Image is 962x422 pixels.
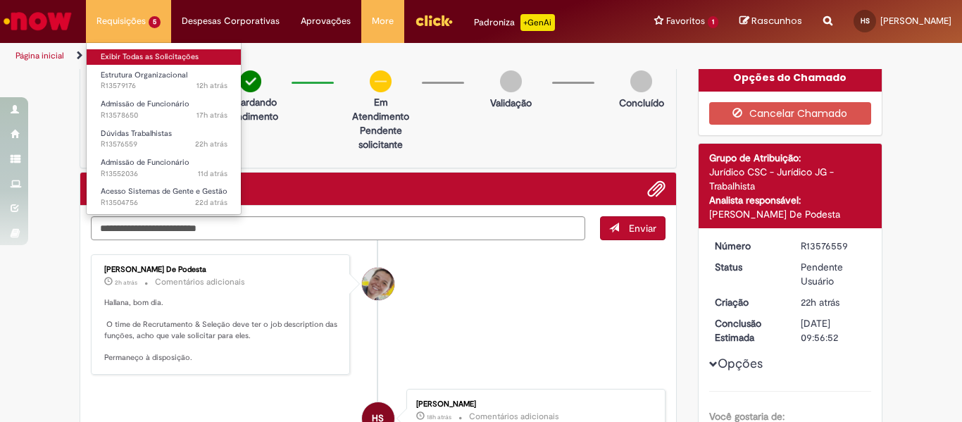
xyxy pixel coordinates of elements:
a: Aberto R13576559 : Dúvidas Trabalhistas [87,126,242,152]
button: Adicionar anexos [647,180,666,198]
span: Favoritos [666,14,705,28]
time: 29/09/2025 22:41:50 [196,80,227,91]
a: Rascunhos [739,15,802,28]
span: Enviar [629,222,656,235]
a: Aberto R13579176 : Estrutura Organizacional [87,68,242,94]
a: Aberto R13552036 : Admissão de Funcionário [87,155,242,181]
div: [PERSON_NAME] De Podesta [104,266,339,274]
dt: Criação [704,295,791,309]
span: Admissão de Funcionário [101,99,189,109]
p: Concluído [619,96,664,110]
div: R13576559 [801,239,866,253]
span: R13576559 [101,139,227,150]
span: Requisições [96,14,146,28]
span: 11d atrás [198,168,227,179]
span: 5 [149,16,161,28]
img: ServiceNow [1,7,74,35]
time: 29/09/2025 12:23:59 [801,296,839,309]
span: Acesso Sistemas de Gente e Gestão [101,186,227,197]
span: 12h atrás [196,80,227,91]
p: Aguardando atendimento [216,95,285,123]
span: Aprovações [301,14,351,28]
span: More [372,14,394,28]
div: [PERSON_NAME] [416,400,651,409]
ul: Requisições [86,42,242,215]
p: Hallana, bom dia. O time de Recrutamento & Seleção deve ter o job description das funções, acho q... [104,297,339,364]
span: R13579176 [101,80,227,92]
span: Rascunhos [751,14,802,27]
p: +GenAi [520,14,555,31]
dt: Conclusão Estimada [704,316,791,345]
p: Pendente solicitante [346,123,415,151]
span: Despesas Corporativas [182,14,280,28]
div: Pendente Usuário [801,260,866,288]
div: Grupo de Atribuição: [709,151,872,165]
a: Aberto R13504756 : Acesso Sistemas de Gente e Gestão [87,184,242,210]
span: Estrutura Organizacional [101,70,187,80]
button: Enviar [600,216,666,240]
span: 17h atrás [196,110,227,120]
time: 09/09/2025 09:37:38 [195,197,227,208]
a: Aberto R13578650 : Admissão de Funcionário [87,97,242,123]
img: circle-minus.png [370,70,392,92]
span: Admissão de Funcionário [101,157,189,168]
div: Analista responsável: [709,193,872,207]
span: 22d atrás [195,197,227,208]
img: img-circle-grey.png [500,70,522,92]
span: 2h atrás [115,278,137,287]
p: Em Atendimento [346,95,415,123]
div: [PERSON_NAME] De Podesta [709,207,872,221]
span: 22h atrás [195,139,227,149]
img: img-circle-grey.png [630,70,652,92]
div: Opções do Chamado [699,63,882,92]
time: 30/09/2025 08:50:00 [115,278,137,287]
div: 29/09/2025 12:23:59 [801,295,866,309]
time: 29/09/2025 12:24:00 [195,139,227,149]
small: Comentários adicionais [155,276,245,288]
time: 19/09/2025 17:56:11 [198,168,227,179]
img: click_logo_yellow_360x200.png [415,10,453,31]
div: Raissa Alves De Podesta [362,268,394,300]
span: R13578650 [101,110,227,121]
span: HS [861,16,870,25]
a: Exibir Todas as Solicitações [87,49,242,65]
img: check-circle-green.png [239,70,261,92]
div: [DATE] 09:56:52 [801,316,866,345]
button: Cancelar Chamado [709,102,872,125]
time: 29/09/2025 16:57:12 [427,413,451,421]
dt: Número [704,239,791,253]
a: Página inicial [15,50,64,61]
span: 22h atrás [801,296,839,309]
dt: Status [704,260,791,274]
span: Dúvidas Trabalhistas [101,128,172,139]
time: 29/09/2025 17:40:21 [196,110,227,120]
span: R13504756 [101,197,227,209]
span: R13552036 [101,168,227,180]
textarea: Digite sua mensagem aqui... [91,216,585,240]
ul: Trilhas de página [11,43,631,69]
span: 18h atrás [427,413,451,421]
div: Padroniza [474,14,555,31]
span: [PERSON_NAME] [880,15,951,27]
div: Jurídico CSC - Jurídico JG - Trabalhista [709,165,872,193]
span: 1 [708,16,718,28]
p: Validação [490,96,532,110]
